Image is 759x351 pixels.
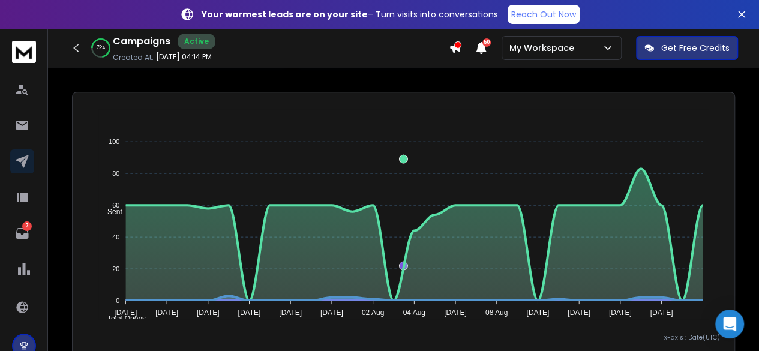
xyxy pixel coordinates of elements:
[178,34,215,49] div: Active
[112,202,119,209] tspan: 60
[98,314,146,323] span: Total Opens
[112,233,119,241] tspan: 40
[568,308,590,317] tspan: [DATE]
[112,265,119,272] tspan: 20
[650,308,673,317] tspan: [DATE]
[112,170,119,177] tspan: 80
[526,308,549,317] tspan: [DATE]
[109,138,119,145] tspan: 100
[403,308,425,317] tspan: 04 Aug
[22,221,32,231] p: 7
[82,333,725,342] p: x-axis : Date(UTC)
[482,38,491,47] span: 50
[113,34,170,49] h1: Campaigns
[202,8,368,20] strong: Your warmest leads are on your site
[97,44,105,52] p: 72 %
[114,308,137,317] tspan: [DATE]
[511,8,576,20] p: Reach Out Now
[485,308,508,317] tspan: 08 Aug
[508,5,580,24] a: Reach Out Now
[113,53,154,62] p: Created At:
[509,42,579,54] p: My Workspace
[116,297,119,304] tspan: 0
[12,41,36,63] img: logo
[661,42,730,54] p: Get Free Credits
[98,208,122,216] span: Sent
[155,308,178,317] tspan: [DATE]
[320,308,343,317] tspan: [DATE]
[279,308,302,317] tspan: [DATE]
[156,52,212,62] p: [DATE] 04:14 PM
[362,308,384,317] tspan: 02 Aug
[715,310,744,338] div: Open Intercom Messenger
[609,308,632,317] tspan: [DATE]
[238,308,260,317] tspan: [DATE]
[10,221,34,245] a: 7
[636,36,738,60] button: Get Free Credits
[444,308,467,317] tspan: [DATE]
[202,8,498,20] p: – Turn visits into conversations
[197,308,220,317] tspan: [DATE]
